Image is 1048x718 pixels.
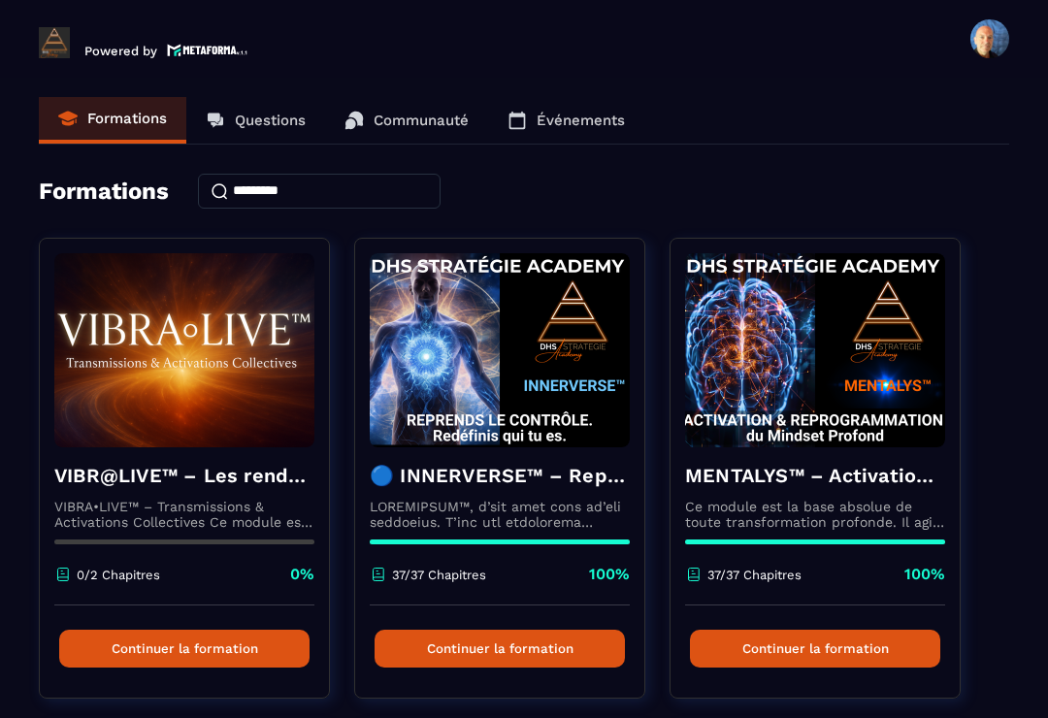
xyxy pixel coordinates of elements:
h4: VIBR@LIVE™ – Les rendez-vous d’intégration vivante [54,462,314,489]
img: logo-branding [39,27,70,58]
p: Événements [537,112,625,129]
p: Powered by [84,44,157,58]
p: 100% [904,564,945,585]
button: Continuer la formation [375,630,625,668]
p: 0/2 Chapitres [77,568,160,582]
img: formation-background [685,253,945,447]
button: Continuer la formation [690,630,940,668]
p: 37/37 Chapitres [392,568,486,582]
p: Ce module est la base absolue de toute transformation profonde. Il agit comme une activation du n... [685,499,945,530]
p: LOREMIPSUM™, d’sit amet cons ad’eli seddoeius. T’inc utl etdolorema aliquaeni ad minimveniamqui n... [370,499,630,530]
img: formation-background [370,253,630,447]
a: Questions [186,97,325,144]
p: Questions [235,112,306,129]
h4: 🔵 INNERVERSE™ – Reprogrammation Quantique & Activation du Soi Réel [370,462,630,489]
p: Communauté [374,112,469,129]
button: Continuer la formation [59,630,310,668]
a: Communauté [325,97,488,144]
img: logo [167,42,248,58]
h4: MENTALYS™ – Activation & Reprogrammation du Mindset Profond [685,462,945,489]
p: Formations [87,110,167,127]
h4: Formations [39,178,169,205]
p: VIBRA•LIVE™ – Transmissions & Activations Collectives Ce module est un espace vivant. [PERSON_NAM... [54,499,314,530]
p: 100% [589,564,630,585]
a: Événements [488,97,644,144]
p: 37/37 Chapitres [707,568,802,582]
img: formation-background [54,253,314,447]
a: Formations [39,97,186,144]
p: 0% [290,564,314,585]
